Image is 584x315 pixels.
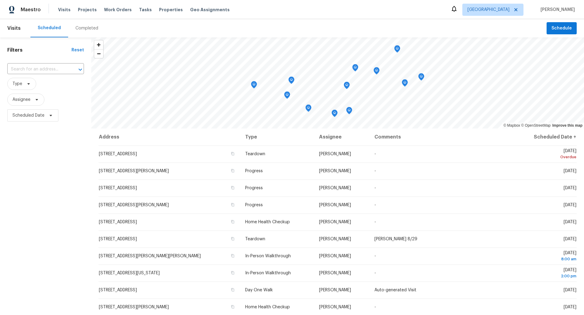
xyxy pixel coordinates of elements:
button: Zoom in [94,40,103,49]
div: Map marker [394,45,400,55]
th: Type [240,128,314,146]
th: Assignee [314,128,370,146]
div: Scheduled [38,25,61,31]
span: - [374,203,376,207]
div: Map marker [284,91,290,101]
span: Work Orders [104,7,132,13]
span: Type [12,81,22,87]
span: [PERSON_NAME] [538,7,575,13]
span: Tasks [139,8,152,12]
span: - [374,220,376,224]
canvas: Map [91,37,584,128]
a: Mapbox [503,123,520,128]
span: [PERSON_NAME] [319,186,351,190]
span: - [374,152,376,156]
span: [PERSON_NAME] 8/29 [374,237,417,241]
button: Copy Address [230,236,235,241]
span: [PERSON_NAME] [319,220,351,224]
span: [STREET_ADDRESS] [99,237,137,241]
button: Copy Address [230,219,235,224]
span: Auto-generated Visit [374,288,416,292]
span: Home Health Checkup [245,220,290,224]
button: Open [76,65,85,74]
th: Scheduled Date ↑ [513,128,577,146]
span: [DATE] [518,268,576,279]
button: Schedule [547,22,577,35]
span: Teardown [245,237,265,241]
span: Geo Assignments [190,7,230,13]
span: Maestro [21,7,41,13]
button: Copy Address [230,253,235,259]
span: Visits [58,7,71,13]
div: Overdue [518,154,576,160]
div: Map marker [402,79,408,89]
button: Copy Address [230,304,235,310]
span: Teardown [245,152,265,156]
span: - [374,186,376,190]
span: [PERSON_NAME] [319,288,351,292]
span: Progress [245,203,263,207]
th: Address [99,128,240,146]
span: [PERSON_NAME] [319,271,351,275]
span: [PERSON_NAME] [319,152,351,156]
span: [DATE] [564,288,576,292]
span: [STREET_ADDRESS] [99,288,137,292]
span: [DATE] [564,169,576,173]
button: Copy Address [230,202,235,207]
div: 8:00 am [518,256,576,262]
div: Map marker [346,107,352,116]
span: [DATE] [564,186,576,190]
span: [STREET_ADDRESS] [99,186,137,190]
span: [DATE] [518,251,576,262]
span: Day One Walk [245,288,273,292]
a: OpenStreetMap [521,123,551,128]
button: Copy Address [230,287,235,293]
button: Copy Address [230,185,235,190]
span: [STREET_ADDRESS] [99,152,137,156]
span: - [374,169,376,173]
span: [STREET_ADDRESS][PERSON_NAME] [99,305,169,309]
span: [PERSON_NAME] [319,305,351,309]
div: 2:00 pm [518,273,576,279]
span: [STREET_ADDRESS] [99,220,137,224]
div: Map marker [344,82,350,91]
span: Properties [159,7,183,13]
button: Copy Address [230,168,235,173]
span: [STREET_ADDRESS][PERSON_NAME] [99,169,169,173]
span: Progress [245,169,263,173]
span: [PERSON_NAME] [319,203,351,207]
span: [DATE] [518,149,576,160]
span: - [374,305,376,309]
span: Assignee [12,97,30,103]
span: [GEOGRAPHIC_DATA] [468,7,509,13]
span: - [374,271,376,275]
span: - [374,254,376,258]
span: [DATE] [564,203,576,207]
div: Map marker [305,104,311,114]
div: Completed [75,25,98,31]
a: Improve this map [552,123,582,128]
span: Zoom out [94,50,103,58]
h1: Filters [7,47,71,53]
span: In-Person Walkthrough [245,271,291,275]
div: Map marker [332,110,338,119]
span: Schedule [551,25,572,32]
div: Map marker [418,73,424,83]
span: Progress [245,186,263,190]
div: Map marker [251,81,257,91]
button: Copy Address [230,270,235,276]
input: Search for an address... [7,65,67,74]
span: Scheduled Date [12,112,44,118]
button: Copy Address [230,151,235,156]
span: [STREET_ADDRESS][PERSON_NAME][PERSON_NAME] [99,254,201,258]
span: [DATE] [564,220,576,224]
div: Map marker [288,77,294,86]
span: In-Person Walkthrough [245,254,291,258]
span: [DATE] [564,305,576,309]
div: Map marker [374,67,380,77]
span: [PERSON_NAME] [319,254,351,258]
span: [PERSON_NAME] [319,237,351,241]
div: Reset [71,47,84,53]
div: Map marker [352,64,358,74]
